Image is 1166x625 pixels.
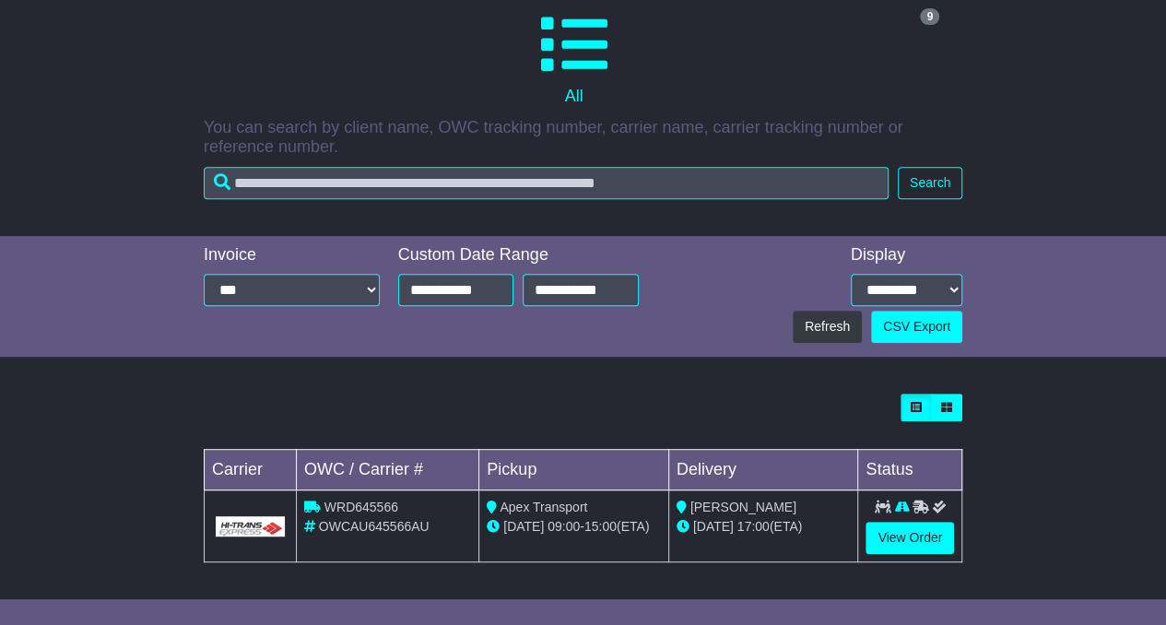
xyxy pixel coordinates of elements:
[204,5,944,113] a: 9 All
[216,516,285,537] img: GetCarrierServiceLogo
[204,245,380,265] div: Invoice
[920,8,939,25] span: 9
[503,519,544,534] span: [DATE]
[319,519,430,534] span: OWCAU645566AU
[851,245,962,265] div: Display
[858,450,962,490] td: Status
[204,450,296,490] td: Carrier
[296,450,478,490] td: OWC / Carrier #
[324,500,398,514] span: WRD645566
[737,519,770,534] span: 17:00
[548,519,580,534] span: 09:00
[398,245,639,265] div: Custom Date Range
[871,311,962,343] a: CSV Export
[584,519,617,534] span: 15:00
[690,500,796,514] span: [PERSON_NAME]
[693,519,734,534] span: [DATE]
[793,311,862,343] button: Refresh
[500,500,587,514] span: Apex Transport
[668,450,858,490] td: Delivery
[487,517,661,537] div: - (ETA)
[677,517,851,537] div: (ETA)
[479,450,669,490] td: Pickup
[866,522,954,554] a: View Order
[898,167,962,199] button: Search
[204,118,962,158] p: You can search by client name, OWC tracking number, carrier name, carrier tracking number or refe...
